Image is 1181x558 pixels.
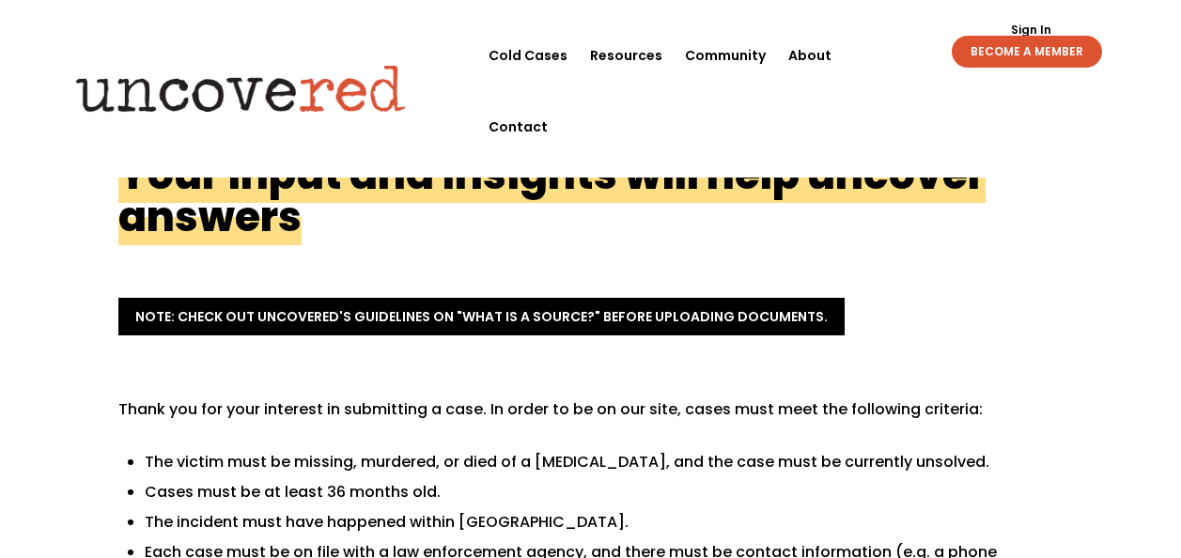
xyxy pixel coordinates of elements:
p: Thank you for your interest in submitting a case. In order to be on our site, cases must meet the... [118,398,1049,436]
li: The victim must be missing, murdered, or died of a [MEDICAL_DATA], and the case must be currently... [145,451,1049,473]
a: Sign In [1001,24,1062,36]
li: The incident must have happened within [GEOGRAPHIC_DATA]. [145,511,1049,534]
a: Resources [590,20,662,91]
h1: Your input and insights will help uncover answers [118,146,986,245]
a: Contact [489,91,548,163]
a: Community [685,20,766,91]
img: Uncovered logo [60,52,422,125]
a: About [788,20,831,91]
a: BECOME A MEMBER [952,36,1102,68]
a: Note: Check out Uncovered's guidelines on "What is a Source?" before uploading documents. [118,298,845,335]
a: Cold Cases [489,20,567,91]
li: Cases must be at least 36 months old. [145,481,1049,504]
